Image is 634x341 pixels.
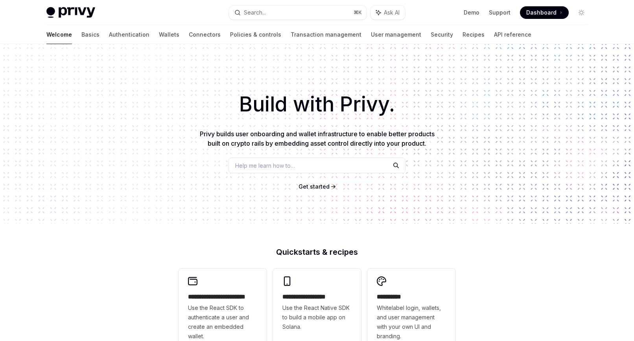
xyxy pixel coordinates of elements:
span: Whitelabel login, wallets, and user management with your own UI and branding. [377,303,446,341]
span: Dashboard [526,9,557,17]
a: Dashboard [520,6,569,19]
a: Security [431,25,453,44]
button: Ask AI [370,6,405,20]
span: Ask AI [384,9,400,17]
a: User management [371,25,421,44]
button: Search...⌘K [229,6,367,20]
a: Connectors [189,25,221,44]
a: Support [489,9,511,17]
button: Toggle dark mode [575,6,588,19]
a: Wallets [159,25,179,44]
a: API reference [494,25,531,44]
img: light logo [46,7,95,18]
span: Use the React Native SDK to build a mobile app on Solana. [282,303,352,332]
span: ⌘ K [354,9,362,16]
a: Basics [81,25,100,44]
span: Use the React SDK to authenticate a user and create an embedded wallet. [188,303,257,341]
h2: Quickstarts & recipes [179,248,455,256]
a: Demo [464,9,479,17]
a: Get started [299,183,330,191]
a: Authentication [109,25,149,44]
div: Search... [244,8,266,17]
span: Help me learn how to… [235,161,295,170]
a: Welcome [46,25,72,44]
a: Transaction management [291,25,361,44]
a: Policies & controls [230,25,281,44]
a: Recipes [463,25,485,44]
span: Privy builds user onboarding and wallet infrastructure to enable better products built on crypto ... [200,130,435,147]
h1: Build with Privy. [13,89,621,120]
